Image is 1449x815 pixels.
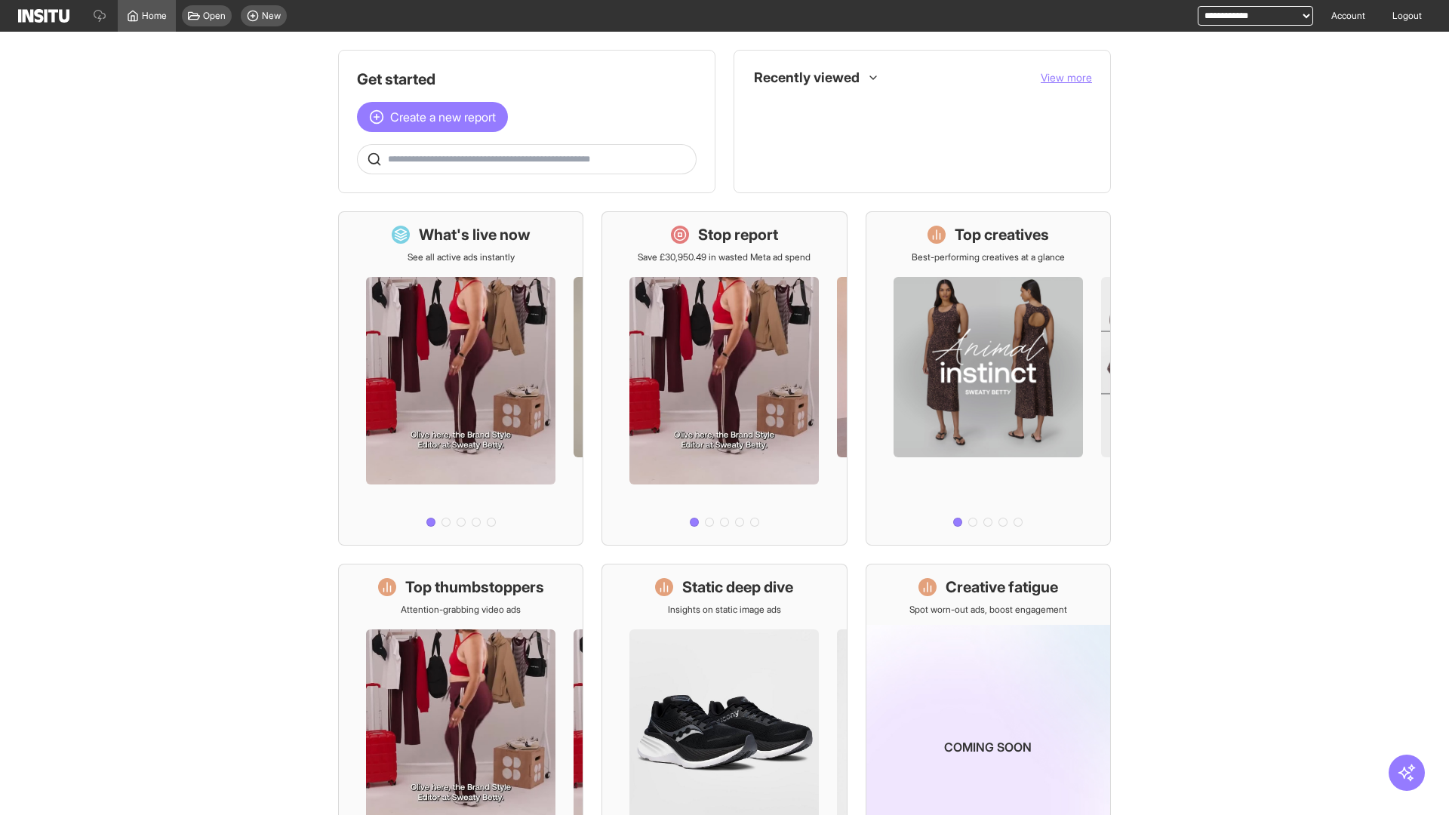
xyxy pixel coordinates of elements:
[18,9,69,23] img: Logo
[601,211,847,546] a: Stop reportSave £30,950.49 in wasted Meta ad spend
[955,224,1049,245] h1: Top creatives
[262,10,281,22] span: New
[408,251,515,263] p: See all active ads instantly
[405,577,544,598] h1: Top thumbstoppers
[142,10,167,22] span: Home
[638,251,811,263] p: Save £30,950.49 in wasted Meta ad spend
[338,211,583,546] a: What's live nowSee all active ads instantly
[1041,71,1092,84] span: View more
[866,211,1111,546] a: Top creativesBest-performing creatives at a glance
[912,251,1065,263] p: Best-performing creatives at a glance
[698,224,778,245] h1: Stop report
[357,69,697,90] h1: Get started
[401,604,521,616] p: Attention-grabbing video ads
[419,224,531,245] h1: What's live now
[682,577,793,598] h1: Static deep dive
[203,10,226,22] span: Open
[390,108,496,126] span: Create a new report
[357,102,508,132] button: Create a new report
[1041,70,1092,85] button: View more
[668,604,781,616] p: Insights on static image ads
